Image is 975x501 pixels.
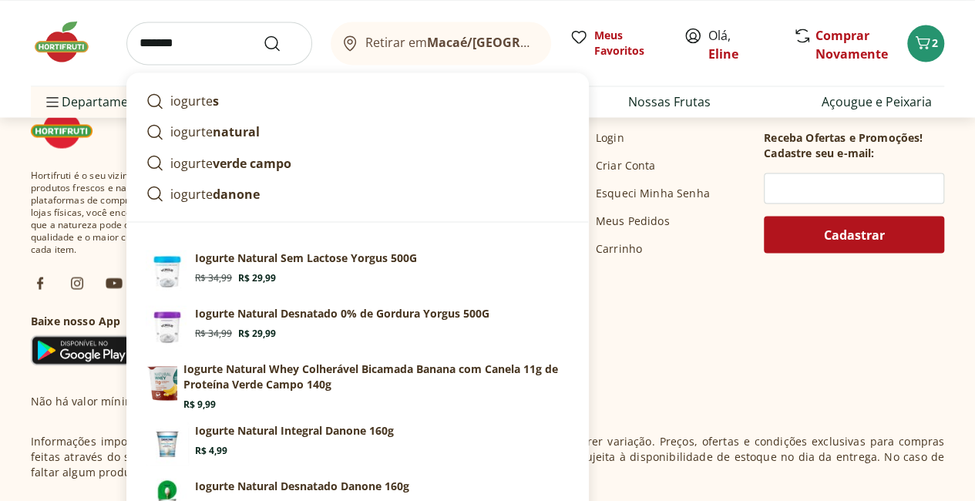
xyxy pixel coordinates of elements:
[238,327,276,339] span: R$ 29,99
[31,169,234,255] span: Hortifruti é o seu vizinho especialista em produtos frescos e naturais. Nas nossas plataformas de...
[628,92,711,111] a: Nossas Frutas
[213,185,260,202] strong: danone
[427,34,600,51] b: Macaé/[GEOGRAPHIC_DATA]
[31,18,108,65] img: Hortifruti
[596,157,656,173] a: Criar Conta
[31,433,944,479] p: Informações importantes: os itens pesáveis possuem peso médio em suas descrições, pois podem sofr...
[596,129,624,145] a: Login
[596,185,710,200] a: Esqueci Minha Senha
[43,83,154,120] span: Departamentos
[365,35,536,49] span: Retirar em
[140,244,576,299] a: Iogurte Natural Sem Lactose Yorgus 500GIogurte Natural Sem Lactose Yorgus 500GR$ 34,99R$ 29,99
[183,398,216,410] span: R$ 9,99
[31,313,234,328] h3: Baixe nosso App
[263,34,300,52] button: Submit Search
[213,92,219,109] strong: s
[146,305,189,348] img: Iogurte Natural Desnatado 0% de Gordura Yorgus 500g
[140,299,576,355] a: Iogurte Natural Desnatado 0% de Gordura Yorgus 500gIogurte Natural Desnatado 0% de Gordura Yorgus...
[31,393,398,409] p: Não há valor mínimo de pedidos no site Hortifruti e Natural da Terra.
[68,274,86,292] img: ig
[195,422,394,438] p: Iogurte Natural Integral Danone 160g
[596,240,642,256] a: Carrinho
[764,145,874,160] h3: Cadastre seu e-mail:
[146,422,189,466] img: Iogurte Natural Integral Danone 160g
[31,335,131,365] img: Google Play Icon
[140,416,576,472] a: Iogurte Natural Integral Danone 160gIogurte Natural Integral Danone 160gR$ 4,99
[195,305,489,321] p: Iogurte Natural Desnatado 0% de Gordura Yorgus 500G
[170,153,291,172] p: iogurte
[932,35,938,50] span: 2
[708,45,738,62] a: Eline
[140,116,576,147] a: iogurtenatural
[140,355,576,416] a: Iogurte Natural Whey Colherável Bicamada Banana com Canela 11g de Proteína Verde Campo 140gR$ 9,99
[822,92,932,111] a: Açougue e Peixaria
[764,129,923,145] h3: Receba Ofertas e Promoções!
[195,478,409,493] p: Iogurte Natural Desnatado Danone 160g
[824,228,885,240] span: Cadastrar
[195,271,232,284] span: R$ 34,99
[708,26,777,63] span: Olá,
[907,25,944,62] button: Carrinho
[213,154,291,171] strong: verde campo
[815,27,888,62] a: Comprar Novamente
[195,444,227,456] span: R$ 4,99
[183,361,570,392] p: Iogurte Natural Whey Colherável Bicamada Banana com Canela 11g de Proteína Verde Campo 140g
[594,28,665,59] span: Meus Favoritos
[170,184,260,203] p: iogurte
[170,92,219,110] p: iogurte
[213,123,260,140] strong: natural
[570,28,665,59] a: Meus Favoritos
[195,250,417,265] p: Iogurte Natural Sem Lactose Yorgus 500G
[43,83,62,120] button: Menu
[140,147,576,178] a: iogurteverde campo
[195,327,232,339] span: R$ 34,99
[764,216,944,253] button: Cadastrar
[331,22,551,65] button: Retirar emMacaé/[GEOGRAPHIC_DATA]
[126,22,312,65] input: search
[140,178,576,209] a: iogurtedanone
[105,274,123,292] img: ytb
[170,123,260,141] p: iogurte
[140,86,576,116] a: iogurtes
[31,102,108,148] img: Hortifruti
[238,271,276,284] span: R$ 29,99
[146,250,189,293] img: Iogurte Natural Sem Lactose Yorgus 500G
[31,274,49,292] img: fb
[596,213,670,228] a: Meus Pedidos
